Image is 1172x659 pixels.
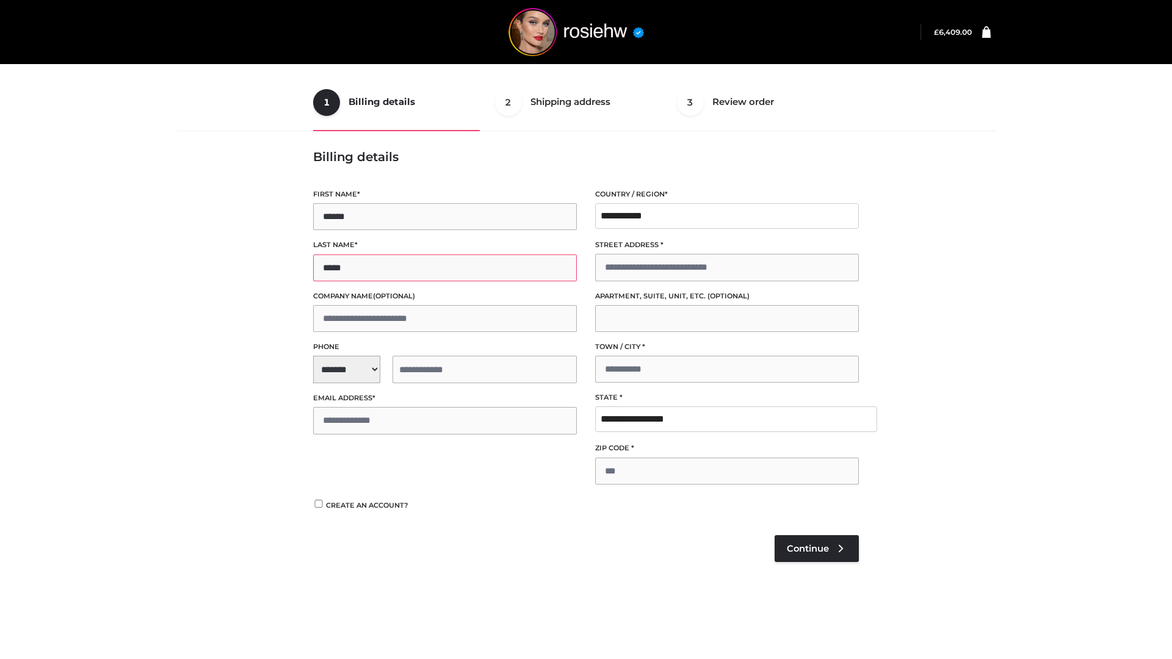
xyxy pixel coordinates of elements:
label: Last name [313,239,577,251]
label: Street address [595,239,859,251]
span: Create an account? [326,501,408,510]
span: (optional) [373,292,415,300]
bdi: 6,409.00 [934,27,972,37]
label: Country / Region [595,189,859,200]
label: Phone [313,341,577,353]
span: (optional) [707,292,750,300]
a: Continue [775,535,859,562]
label: Town / City [595,341,859,353]
label: ZIP Code [595,442,859,454]
label: Company name [313,290,577,302]
label: Apartment, suite, unit, etc. [595,290,859,302]
img: rosiehw [485,8,668,56]
a: £6,409.00 [934,27,972,37]
span: Continue [787,543,829,554]
label: State [595,392,859,403]
h3: Billing details [313,149,859,164]
label: First name [313,189,577,200]
input: Create an account? [313,500,324,508]
span: £ [934,27,939,37]
label: Email address [313,392,577,404]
